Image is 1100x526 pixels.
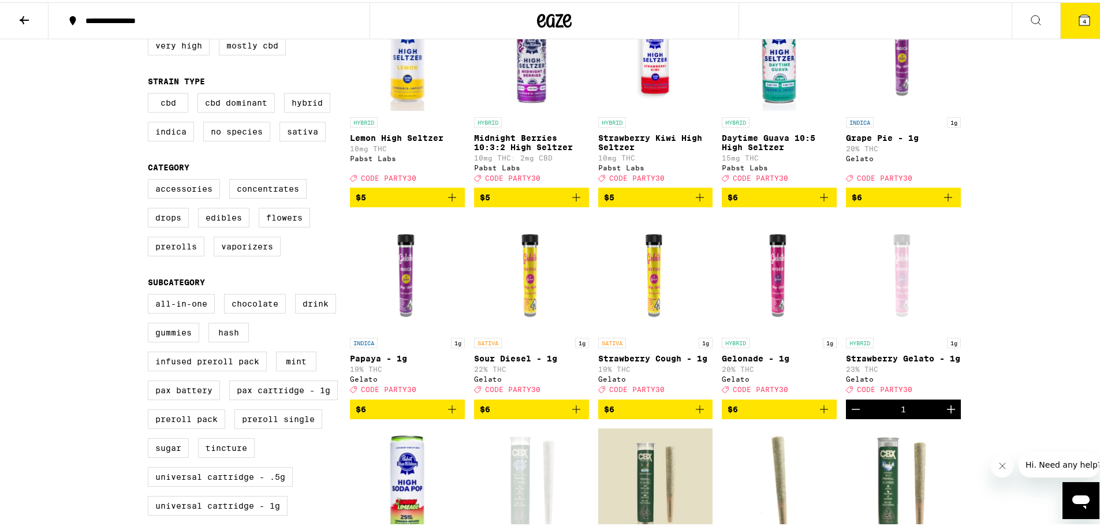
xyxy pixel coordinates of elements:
[208,320,249,340] label: Hash
[350,185,465,205] button: Add to bag
[148,234,204,254] label: Prerolls
[846,373,961,380] div: Gelato
[474,162,589,169] div: Pabst Labs
[722,115,750,125] p: HYBRID
[947,335,961,346] p: 1g
[598,214,713,330] img: Gelato - Strawberry Cough - 1g
[219,33,286,53] label: Mostly CBD
[598,397,713,417] button: Add to bag
[846,115,874,125] p: INDICA
[234,407,322,427] label: Preroll Single
[846,352,961,361] p: Strawberry Gelato - 1g
[350,352,465,361] p: Papaya - 1g
[733,384,788,391] span: CODE PARTY30
[350,335,378,346] p: INDICA
[846,131,961,140] p: Grape Pie - 1g
[598,373,713,380] div: Gelato
[604,191,614,200] span: $5
[846,214,961,397] a: Open page for Strawberry Gelato - 1g from Gelato
[846,335,874,346] p: HYBRID
[722,335,750,346] p: HYBRID
[350,214,465,397] a: Open page for Papaya - 1g from Gelato
[148,292,215,311] label: All-In-One
[474,131,589,150] p: Midnight Berries 10:3:2 High Seltzer
[197,91,275,110] label: CBD Dominant
[598,352,713,361] p: Strawberry Cough - 1g
[722,185,837,205] button: Add to bag
[823,335,837,346] p: 1g
[598,185,713,205] button: Add to bag
[148,320,199,340] label: Gummies
[198,436,255,456] label: Tincture
[575,335,589,346] p: 1g
[941,397,961,417] button: Increment
[609,172,665,180] span: CODE PARTY30
[609,384,665,391] span: CODE PARTY30
[474,214,589,397] a: Open page for Sour Diesel - 1g from Gelato
[852,191,862,200] span: $6
[356,402,366,412] span: $6
[350,152,465,160] div: Pabst Labs
[148,91,188,110] label: CBD
[846,185,961,205] button: Add to bag
[198,206,249,225] label: Edibles
[350,214,465,330] img: Gelato - Papaya - 1g
[276,349,316,369] label: Mint
[148,161,189,170] legend: Category
[474,152,589,159] p: 10mg THC: 2mg CBD
[350,363,465,371] p: 19% THC
[7,8,83,17] span: Hi. Need any help?
[474,214,589,330] img: Gelato - Sour Diesel - 1g
[148,74,205,84] legend: Strain Type
[350,143,465,150] p: 10mg THC
[722,214,837,397] a: Open page for Gelonade - 1g from Gelato
[229,378,338,398] label: PAX Cartridge - 1g
[148,349,267,369] label: Infused Preroll Pack
[728,402,738,412] span: $6
[846,152,961,160] div: Gelato
[148,494,288,513] label: Universal Cartridge - 1g
[148,275,205,285] legend: Subcategory
[148,465,293,484] label: Universal Cartridge - .5g
[284,91,330,110] label: Hybrid
[485,172,540,180] span: CODE PARTY30
[722,152,837,159] p: 15mg THC
[846,397,866,417] button: Decrement
[295,292,336,311] label: Drink
[279,120,326,139] label: Sativa
[901,402,906,412] div: 1
[350,115,378,125] p: HYBRID
[1083,16,1086,23] span: 4
[229,177,307,196] label: Concentrates
[699,335,713,346] p: 1g
[356,191,366,200] span: $5
[259,206,310,225] label: Flowers
[224,292,286,311] label: Chocolate
[947,115,961,125] p: 1g
[361,384,416,391] span: CODE PARTY30
[598,214,713,397] a: Open page for Strawberry Cough - 1g from Gelato
[451,335,465,346] p: 1g
[485,384,540,391] span: CODE PARTY30
[722,363,837,371] p: 20% THC
[350,397,465,417] button: Add to bag
[350,373,465,380] div: Gelato
[148,436,189,456] label: Sugar
[474,335,502,346] p: SATIVA
[598,131,713,150] p: Strawberry Kiwi High Seltzer
[203,120,270,139] label: No Species
[598,335,626,346] p: SATIVA
[480,402,490,412] span: $6
[474,185,589,205] button: Add to bag
[474,397,589,417] button: Add to bag
[598,162,713,169] div: Pabst Labs
[604,402,614,412] span: $6
[722,373,837,380] div: Gelato
[474,373,589,380] div: Gelato
[148,120,194,139] label: Indica
[857,172,912,180] span: CODE PARTY30
[1019,450,1099,475] iframe: Message from company
[148,407,225,427] label: Preroll Pack
[474,363,589,371] p: 22% THC
[598,115,626,125] p: HYBRID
